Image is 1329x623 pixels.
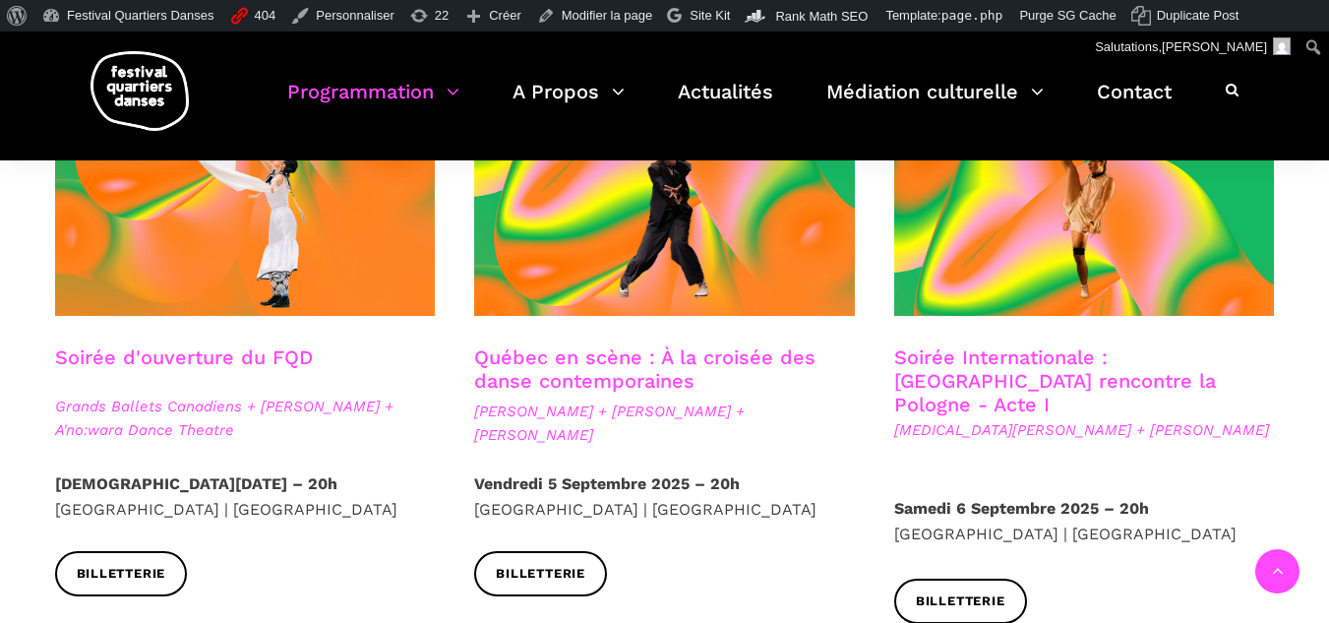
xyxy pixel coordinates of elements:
a: Actualités [678,75,773,133]
strong: Samedi 6 Septembre 2025 – 20h [894,499,1149,518]
a: Soirée d'ouverture du FQD [55,345,313,369]
span: [PERSON_NAME] [1162,39,1267,54]
a: Salutations, [1088,31,1299,63]
span: Billetterie [916,592,1005,612]
a: Billetterie [474,551,607,595]
a: A Propos [513,75,625,133]
span: Site Kit [690,8,730,23]
a: Contact [1097,75,1172,133]
a: Soirée Internationale : [GEOGRAPHIC_DATA] rencontre la Pologne - Acte I [894,345,1216,416]
strong: Vendredi 5 Septembre 2025 – 20h [474,474,740,493]
span: Billetterie [77,564,166,585]
a: Médiation culturelle [826,75,1044,133]
span: Grands Ballets Canadiens + [PERSON_NAME] + A'no:wara Dance Theatre [55,395,436,442]
a: Billetterie [894,579,1027,623]
a: Billetterie [55,551,188,595]
span: Billetterie [496,564,585,585]
p: [GEOGRAPHIC_DATA] | [GEOGRAPHIC_DATA] [894,496,1275,546]
span: [PERSON_NAME] + [PERSON_NAME] + [PERSON_NAME] [474,400,855,447]
span: page.php [941,8,1003,23]
img: logo-fqd-med [91,51,189,131]
span: [MEDICAL_DATA][PERSON_NAME] + [PERSON_NAME] [894,418,1275,442]
a: Québec en scène : À la croisée des danse contemporaines [474,345,816,393]
p: [GEOGRAPHIC_DATA] | [GEOGRAPHIC_DATA] [55,471,436,522]
span: Rank Math SEO [775,9,868,24]
a: Programmation [287,75,459,133]
p: [GEOGRAPHIC_DATA] | [GEOGRAPHIC_DATA] [474,471,855,522]
strong: [DEMOGRAPHIC_DATA][DATE] – 20h [55,474,337,493]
